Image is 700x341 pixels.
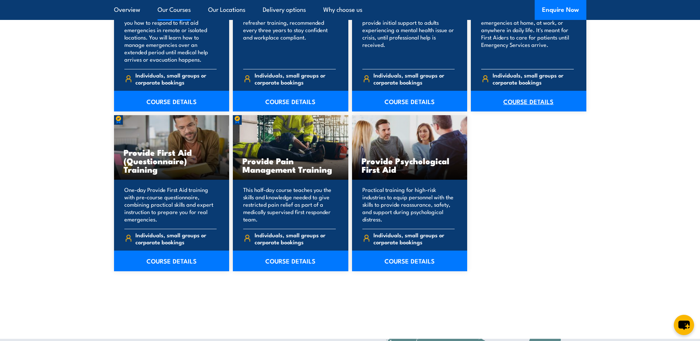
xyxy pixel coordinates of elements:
span: Individuals, small groups or corporate bookings [135,72,217,86]
p: One-day Provide First Aid training with pre-course questionnaire, combining practical skills and ... [124,186,217,223]
span: Individuals, small groups or corporate bookings [373,72,455,86]
h3: Provide Pain Management Training [242,156,339,173]
p: This half-day course teaches you the skills and knowledge needed to give restricted pain relief a... [243,186,336,223]
p: This classroom-based course teaches you how to recognise, approach, and provide initial support t... [362,4,455,63]
span: Individuals, small groups or corporate bookings [493,72,574,86]
a: COURSE DETAILS [114,251,230,271]
a: COURSE DETAILS [233,251,348,271]
p: Practical training for high-risk industries to equip personnel with the skills to provide reassur... [362,186,455,223]
p: Our Provide First Aid in Remote or Isolated Site Training Course teaches you how to respond to fi... [124,4,217,63]
p: Refresh and maintain your first aid skills with nationally recognised refresher training, recomme... [243,4,336,63]
a: COURSE DETAILS [352,251,468,271]
span: Individuals, small groups or corporate bookings [255,231,336,245]
span: Individuals, small groups or corporate bookings [135,231,217,245]
span: Individuals, small groups or corporate bookings [255,72,336,86]
a: COURSE DETAILS [114,91,230,111]
a: COURSE DETAILS [233,91,348,111]
p: Our Provide First Aid Training Course teaches you how to handle First Aid emergencies at home, at... [481,4,574,63]
h3: Provide Psychological First Aid [362,156,458,173]
button: chat-button [674,315,694,335]
span: Individuals, small groups or corporate bookings [373,231,455,245]
a: COURSE DETAILS [471,91,586,111]
a: COURSE DETAILS [352,91,468,111]
h3: Provide First Aid (Questionnaire) Training [124,148,220,173]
